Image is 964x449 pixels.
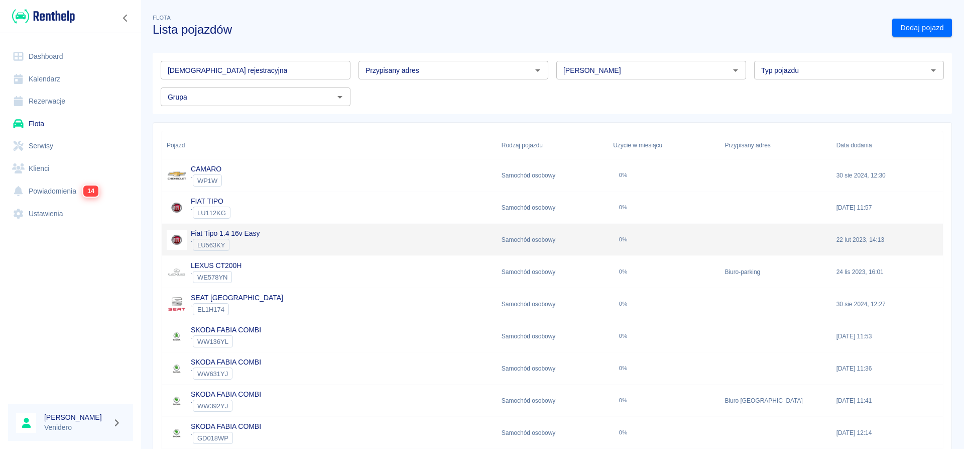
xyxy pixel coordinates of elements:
a: Fiat Tipo 1.4 16v Easy [191,229,260,237]
a: CAMARO [191,165,221,173]
div: ` [191,174,222,187]
div: Użycie w miesiącu [608,131,719,159]
span: WW392YJ [193,402,232,410]
span: LU563KY [193,241,229,249]
div: Samochód osobowy [497,385,608,417]
img: Image [167,262,187,282]
div: ` [191,432,261,444]
div: Przypisany adres [719,131,831,159]
a: Flota [8,113,133,135]
div: [DATE] 11:36 [831,352,943,385]
span: WP1W [193,177,221,185]
h6: [PERSON_NAME] [44,412,108,422]
button: Otwórz [729,63,743,77]
a: Dodaj pojazd [892,19,952,37]
div: Data dodania [831,131,943,159]
p: Venidero [44,422,108,433]
div: 0% [619,365,628,372]
div: [DATE] 12:14 [831,417,943,449]
img: Image [167,198,187,218]
div: 0% [619,429,628,436]
button: Otwórz [926,63,940,77]
div: [DATE] 11:41 [831,385,943,417]
span: EL1H174 [193,306,228,313]
img: Image [167,165,187,186]
span: 14 [83,186,98,197]
div: Samochód osobowy [497,224,608,256]
a: FIAT TIPO [191,197,223,205]
img: Image [167,358,187,379]
div: Biuro-parking [719,256,831,288]
a: Serwisy [8,135,133,157]
div: ` [191,207,230,219]
img: Image [167,326,187,346]
img: Image [167,391,187,411]
div: Samochód osobowy [497,320,608,352]
img: Image [167,294,187,314]
div: Rodzaj pojazdu [502,131,543,159]
button: Otwórz [531,63,545,77]
span: GD018WP [193,434,232,442]
a: SKODA FABIA COMBI [191,422,261,430]
a: Rezerwacje [8,90,133,113]
span: WW631YJ [193,370,232,378]
a: Klienci [8,157,133,180]
a: Ustawienia [8,203,133,225]
div: Rodzaj pojazdu [497,131,608,159]
div: ` [191,239,260,251]
div: 0% [619,236,628,243]
img: Image [167,230,187,250]
div: 24 lis 2023, 16:01 [831,256,943,288]
div: Samochód osobowy [497,192,608,224]
a: SKODA FABIA COMBI [191,358,261,366]
div: Pojazd [167,131,185,159]
div: 22 lut 2023, 14:13 [831,224,943,256]
div: 0% [619,333,628,339]
span: WW136YL [193,338,232,345]
span: Flota [153,15,171,21]
div: ` [191,400,261,412]
div: Samochód osobowy [497,352,608,385]
a: SEAT [GEOGRAPHIC_DATA] [191,294,283,302]
a: LEXUS CT200H [191,261,242,270]
div: ` [191,303,283,315]
button: Zwiń nawigację [118,12,133,25]
div: 0% [619,172,628,178]
img: Image [167,423,187,443]
div: Samochód osobowy [497,288,608,320]
div: 30 sie 2024, 12:30 [831,159,943,192]
span: WE578YN [193,274,231,281]
div: ` [191,335,261,347]
div: Samochód osobowy [497,417,608,449]
a: SKODA FABIA COMBI [191,326,261,334]
div: Użycie w miesiącu [613,131,662,159]
div: Przypisany adres [725,131,770,159]
a: Kalendarz [8,68,133,91]
div: 30 sie 2024, 12:27 [831,288,943,320]
div: Pojazd [162,131,497,159]
div: 0% [619,268,628,275]
div: [DATE] 11:53 [831,320,943,352]
div: ` [191,271,242,283]
button: Otwórz [333,90,347,104]
img: Renthelp logo [12,8,75,25]
a: Renthelp logo [8,8,75,25]
a: Dashboard [8,45,133,68]
div: Biuro [GEOGRAPHIC_DATA] [719,385,831,417]
div: 0% [619,397,628,404]
a: SKODA FABIA COMBI [191,390,261,398]
h3: Lista pojazdów [153,23,884,37]
div: ` [191,368,261,380]
span: LU112KG [193,209,230,217]
div: Samochód osobowy [497,159,608,192]
div: 0% [619,301,628,307]
a: Powiadomienia14 [8,179,133,203]
div: 0% [619,204,628,211]
div: Samochód osobowy [497,256,608,288]
div: [DATE] 11:57 [831,192,943,224]
div: Data dodania [836,131,872,159]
